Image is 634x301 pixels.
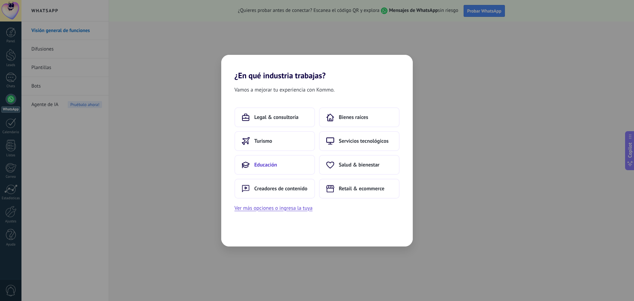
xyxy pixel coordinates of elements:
[254,138,272,144] span: Turismo
[234,131,315,151] button: Turismo
[234,86,335,94] span: Vamos a mejorar tu experiencia con Kommo.
[339,114,368,121] span: Bienes raíces
[319,107,400,127] button: Bienes raíces
[339,162,379,168] span: Salud & bienestar
[319,131,400,151] button: Servicios tecnológicos
[254,185,307,192] span: Creadores de contenido
[234,107,315,127] button: Legal & consultoría
[339,138,389,144] span: Servicios tecnológicos
[234,179,315,199] button: Creadores de contenido
[319,155,400,175] button: Salud & bienestar
[319,179,400,199] button: Retail & ecommerce
[221,55,413,80] h2: ¿En qué industria trabajas?
[254,114,299,121] span: Legal & consultoría
[234,155,315,175] button: Educación
[339,185,384,192] span: Retail & ecommerce
[254,162,277,168] span: Educación
[234,204,312,212] button: Ver más opciones o ingresa la tuya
